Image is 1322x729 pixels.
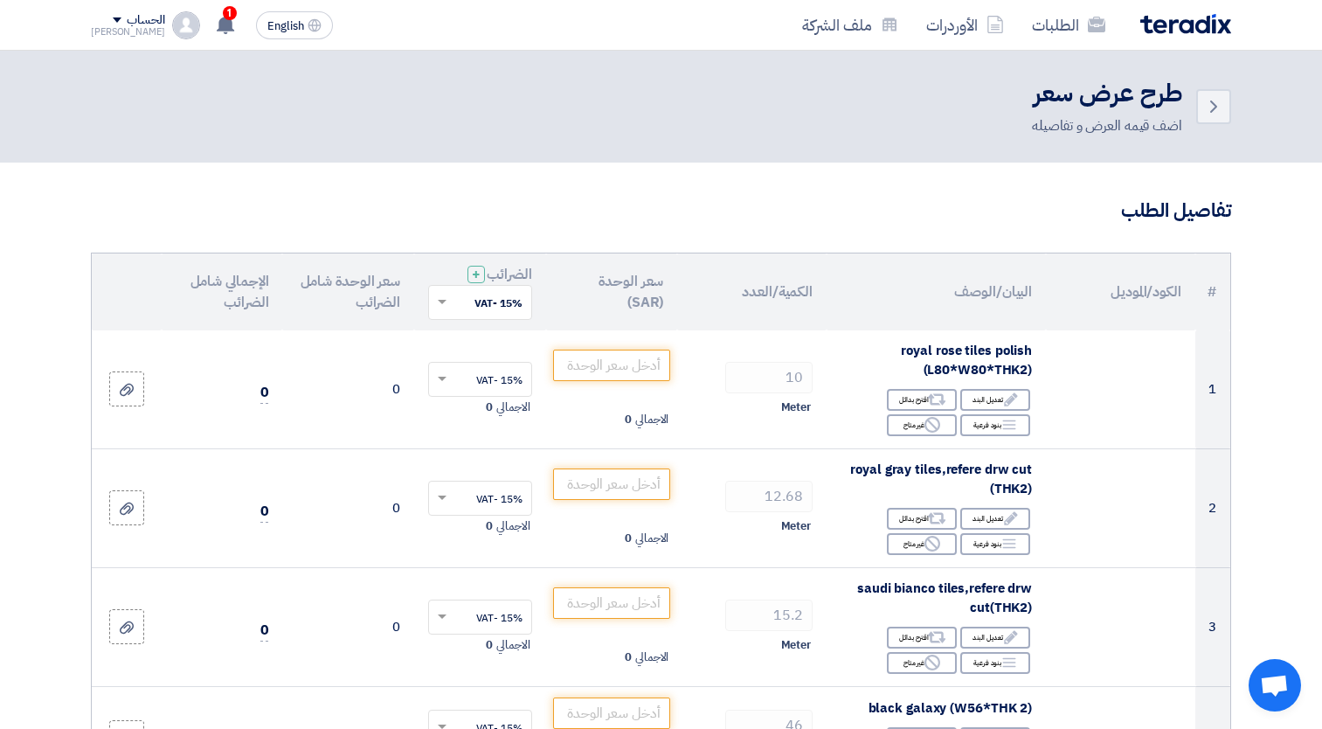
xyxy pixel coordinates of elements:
[781,399,812,416] span: Meter
[725,600,813,631] input: RFQ_STEP1.ITEMS.2.AMOUNT_TITLE
[282,448,414,567] td: 0
[1140,14,1231,34] img: Teradix logo
[496,399,529,416] span: الاجمالي
[625,649,632,666] span: 0
[887,627,957,649] div: اقترح بدائل
[1195,330,1230,449] td: 1
[1195,567,1230,686] td: 3
[912,4,1018,45] a: الأوردرات
[635,411,668,428] span: الاجمالي
[887,414,957,436] div: غير متاح
[428,481,532,516] ng-select: VAT
[887,533,957,555] div: غير متاح
[486,399,493,416] span: 0
[1018,4,1119,45] a: الطلبات
[553,587,671,619] input: أدخل سعر الوحدة
[553,698,671,729] input: أدخل سعر الوحدة
[260,501,269,523] span: 0
[428,600,532,635] ng-select: VAT
[788,4,912,45] a: ملف الشركة
[827,253,1046,330] th: البيان/الوصف
[857,579,1032,618] span: saudi bianco tiles,refere drw cut(THK2)
[960,508,1030,530] div: تعديل البند
[1195,253,1230,330] th: #
[1046,253,1195,330] th: الكود/الموديل
[414,253,546,330] th: الضرائب
[91,27,165,37] div: [PERSON_NAME]
[553,469,671,500] input: أدخل سعر الوحدة
[553,350,671,381] input: أدخل سعر الوحدة
[172,11,200,39] img: profile_test.png
[887,508,957,530] div: اقترح بدائل
[486,517,493,535] span: 0
[223,6,237,20] span: 1
[260,620,269,642] span: 0
[472,264,481,285] span: +
[162,253,282,330] th: الإجمالي شامل الضرائب
[960,533,1030,555] div: بنود فرعية
[625,411,632,428] span: 0
[1195,448,1230,567] td: 2
[901,341,1032,380] span: royal rose tiles polish (L80*W80*THK2)
[91,198,1231,225] h3: تفاصيل الطلب
[428,362,532,397] ng-select: VAT
[267,20,304,32] span: English
[960,652,1030,674] div: بنود فرعية
[282,330,414,449] td: 0
[850,460,1032,499] span: royal gray tiles,refere drw cut (THK2)
[496,636,529,654] span: الاجمالي
[635,530,668,547] span: الاجمالي
[887,389,957,411] div: اقترح بدائل
[127,13,164,28] div: الحساب
[887,652,957,674] div: غير متاح
[960,389,1030,411] div: تعديل البند
[635,649,668,666] span: الاجمالي
[725,481,813,512] input: RFQ_STEP1.ITEMS.2.AMOUNT_TITLE
[546,253,678,330] th: سعر الوحدة (SAR)
[960,627,1030,649] div: تعديل البند
[625,530,632,547] span: 0
[260,382,269,404] span: 0
[781,517,812,535] span: Meter
[496,517,529,535] span: الاجمالي
[282,253,414,330] th: سعر الوحدة شامل الضرائب
[1249,659,1301,712] div: Open chat
[960,414,1030,436] div: بنود فرعية
[282,567,414,686] td: 0
[1032,115,1182,136] div: اضف قيمه العرض و تفاصيله
[725,362,813,393] input: RFQ_STEP1.ITEMS.2.AMOUNT_TITLE
[781,636,812,654] span: Meter
[869,698,1033,718] span: black galaxy (W56*THK 2)
[486,636,493,654] span: 0
[677,253,827,330] th: الكمية/العدد
[1032,77,1182,111] h2: طرح عرض سعر
[256,11,333,39] button: English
